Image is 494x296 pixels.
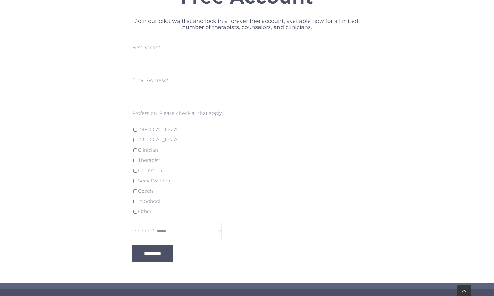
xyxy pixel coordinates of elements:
div: Other [132,206,362,217]
p: Join our pilot waitlist and lock in a forever free account, available now for a limited number of... [132,18,362,30]
div: Social Worker [132,176,362,186]
div: In School [132,196,362,206]
label: Profession. Please check all that apply. [132,110,222,116]
label: First Name* [132,45,160,50]
label: Email Address* [132,77,168,83]
div: Clinician [132,145,362,155]
div: Therapist [132,155,362,165]
div: Coach [132,186,362,196]
label: Location* [132,228,154,234]
div: [MEDICAL_DATA] [132,135,362,145]
div: Counselor [132,165,362,176]
div: [MEDICAL_DATA] [132,124,362,135]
